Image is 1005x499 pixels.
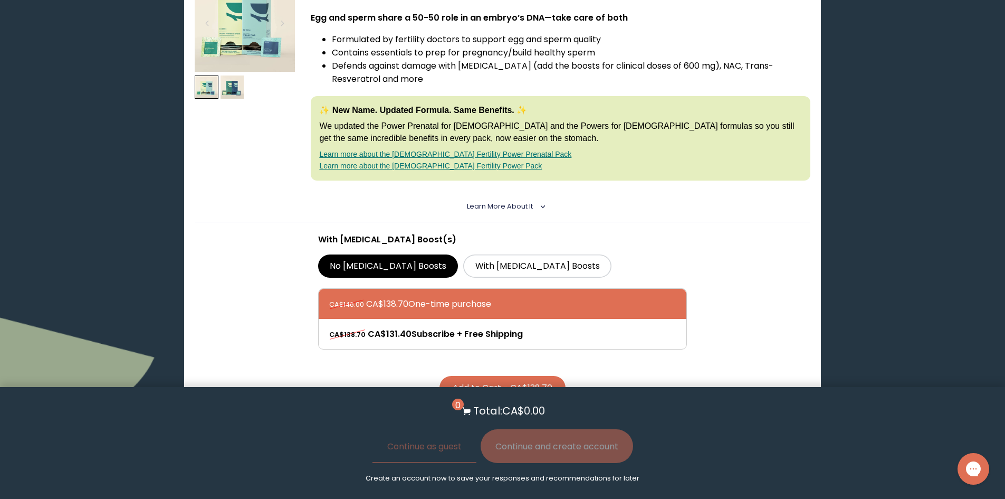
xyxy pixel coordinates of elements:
strong: ✨ New Name. Updated Formula. Same Benefits. ✨ [319,106,527,115]
label: With [MEDICAL_DATA] Boosts [463,255,611,278]
p: With [MEDICAL_DATA] Boost(s) [318,233,687,246]
button: Add to Cart - CA$138.70 [439,376,566,400]
strong: Egg and sperm share a 50-50 role in an embryo’s DNA—take care of both [311,12,628,24]
iframe: Gorgias live chat messenger [952,449,994,488]
li: Contains essentials to prep for pregnancy/build healthy sperm [332,46,810,59]
label: No [MEDICAL_DATA] Boosts [318,255,458,278]
button: Continue as guest [372,429,476,463]
img: thumbnail image [221,76,244,99]
a: Learn more about the [DEMOGRAPHIC_DATA] Fertility Power Pack [319,162,542,170]
summary: Learn More About it < [467,202,538,211]
i: < [536,204,545,209]
a: Learn more about the [DEMOGRAPHIC_DATA] Fertility Power Prenatal Pack [319,150,571,158]
button: Continue and create account [481,429,633,463]
img: thumbnail image [195,76,218,99]
span: Learn More About it [467,202,533,211]
span: 0 [452,399,464,410]
p: Create an account now to save your responses and recommendations for later [366,474,639,483]
p: We updated the Power Prenatal for [DEMOGRAPHIC_DATA] and the Powers for [DEMOGRAPHIC_DATA] formul... [319,120,801,144]
li: Formulated by fertility doctors to support egg and sperm quality [332,33,810,46]
p: Total: CA$0.00 [473,403,545,419]
li: Defends against damage with [MEDICAL_DATA] (add the boosts for clinical doses of 600 mg), NAC, Tr... [332,59,810,86]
